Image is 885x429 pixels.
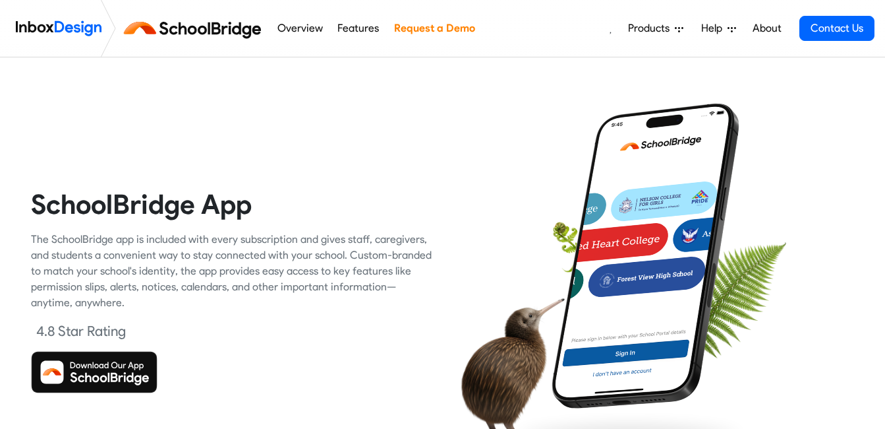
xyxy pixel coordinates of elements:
[628,20,675,36] span: Products
[121,13,270,44] img: schoolbridge logo
[623,15,689,42] a: Products
[749,15,785,42] a: About
[31,351,157,393] img: Download SchoolBridge App
[31,232,433,311] div: The SchoolBridge app is included with every subscription and gives staff, caregivers, and student...
[799,16,874,41] a: Contact Us
[334,15,383,42] a: Features
[36,321,126,341] div: 4.8 Star Rating
[273,15,326,42] a: Overview
[537,102,753,410] img: phone.png
[31,187,433,221] heading: SchoolBridge App
[390,15,478,42] a: Request a Demo
[701,20,728,36] span: Help
[696,15,741,42] a: Help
